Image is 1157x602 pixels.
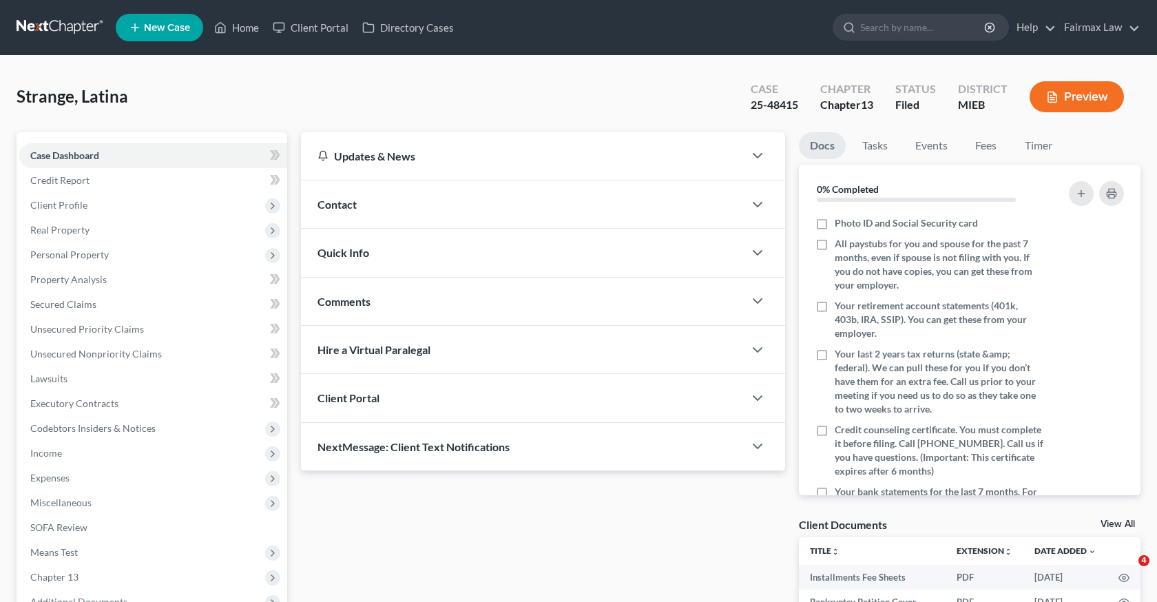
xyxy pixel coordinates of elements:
[30,397,118,409] span: Executory Contracts
[1101,519,1135,529] a: View All
[799,132,846,159] a: Docs
[317,440,510,453] span: NextMessage: Client Text Notifications
[957,546,1012,556] a: Extensionunfold_more
[1110,555,1143,588] iframe: Intercom live chat
[355,15,461,40] a: Directory Cases
[1034,546,1096,556] a: Date Added expand_more
[30,447,62,459] span: Income
[958,97,1008,113] div: MIEB
[30,149,99,161] span: Case Dashboard
[799,517,887,532] div: Client Documents
[19,292,287,317] a: Secured Claims
[317,198,357,211] span: Contact
[30,348,162,360] span: Unsecured Nonpriority Claims
[19,317,287,342] a: Unsecured Priority Claims
[835,423,1043,478] span: Credit counseling certificate. You must complete it before filing. Call [PHONE_NUMBER]. Call us i...
[817,183,879,195] strong: 0% Completed
[1088,548,1096,556] i: expand_more
[19,168,287,193] a: Credit Report
[30,546,78,558] span: Means Test
[820,97,873,113] div: Chapter
[835,216,978,230] span: Photo ID and Social Security card
[799,565,946,590] td: Installments Fee Sheets
[964,132,1008,159] a: Fees
[30,249,109,260] span: Personal Property
[30,323,144,335] span: Unsecured Priority Claims
[30,472,70,484] span: Expenses
[30,571,79,583] span: Chapter 13
[30,199,87,211] span: Client Profile
[30,273,107,285] span: Property Analysis
[831,548,840,556] i: unfold_more
[861,98,873,111] span: 13
[820,81,873,97] div: Chapter
[144,23,190,33] span: New Case
[317,149,727,163] div: Updates & News
[30,224,90,236] span: Real Property
[1030,81,1124,112] button: Preview
[30,422,156,434] span: Codebtors Insiders & Notices
[1023,565,1107,590] td: [DATE]
[835,237,1043,292] span: All paystubs for you and spouse for the past 7 months, even if spouse is not filing with you. If ...
[19,143,287,168] a: Case Dashboard
[851,132,899,159] a: Tasks
[317,391,379,404] span: Client Portal
[30,174,90,186] span: Credit Report
[904,132,959,159] a: Events
[17,86,128,106] span: Strange, Latina
[266,15,355,40] a: Client Portal
[317,295,371,308] span: Comments
[317,246,369,259] span: Quick Info
[30,373,67,384] span: Lawsuits
[207,15,266,40] a: Home
[1057,15,1140,40] a: Fairmax Law
[317,343,430,356] span: Hire a Virtual Paralegal
[19,267,287,292] a: Property Analysis
[30,521,87,533] span: SOFA Review
[19,391,287,416] a: Executory Contracts
[810,546,840,556] a: Titleunfold_more
[895,97,936,113] div: Filed
[958,81,1008,97] div: District
[1010,15,1056,40] a: Help
[751,97,798,113] div: 25-48415
[19,366,287,391] a: Lawsuits
[19,342,287,366] a: Unsecured Nonpriority Claims
[30,298,96,310] span: Secured Claims
[946,565,1023,590] td: PDF
[835,347,1043,416] span: Your last 2 years tax returns (state &amp; federal). We can pull these for you if you don’t have ...
[1138,555,1149,566] span: 4
[895,81,936,97] div: Status
[30,497,92,508] span: Miscellaneous
[860,14,986,40] input: Search by name...
[1004,548,1012,556] i: unfold_more
[835,299,1043,340] span: Your retirement account statements (401k, 403b, IRA, SSIP). You can get these from your employer.
[751,81,798,97] div: Case
[835,485,1043,512] span: Your bank statements for the last 7 months. For all accounts.
[1014,132,1063,159] a: Timer
[19,515,287,540] a: SOFA Review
